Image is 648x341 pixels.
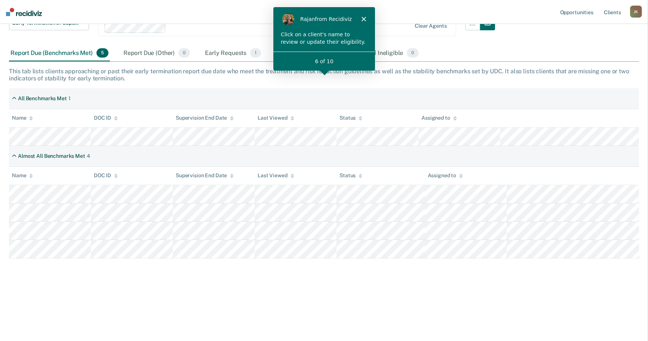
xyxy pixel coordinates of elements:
[630,6,642,18] div: J K
[340,172,362,179] div: Status
[176,115,234,121] div: Supervision End Date
[354,45,420,62] div: Marked Ineligible0
[630,6,642,18] button: JK
[12,172,33,179] div: Name
[340,115,362,121] div: Status
[3,3,11,8] div: Intercom
[94,172,118,179] div: DOC ID
[12,115,33,121] div: Name
[87,153,90,159] div: 4
[415,23,446,29] div: Clear agents
[203,45,262,62] div: Early Requests1
[9,68,639,82] div: This tab lists clients approaching or past their early termination report due date who meet the t...
[6,8,42,16] img: Recidiviz
[9,45,110,62] div: Report Due (Benchmarks Met)5
[428,172,463,179] div: Assigned to
[9,150,93,162] div: Almost All Benchmarks Met4
[258,172,294,179] div: Last Viewed
[176,172,234,179] div: Supervision End Date
[68,95,71,102] div: 1
[421,115,457,121] div: Assigned to
[258,115,294,121] div: Last Viewed
[96,48,108,58] span: 5
[18,153,85,159] div: Almost All Benchmarks Met
[122,45,191,62] div: Report Due (Other)0
[178,48,190,58] span: 0
[3,3,11,8] div: Intercom messenger
[18,95,67,102] div: All Benchmarks Met
[250,48,261,58] span: 1
[273,7,375,71] iframe: To enrich screen reader interactions, please activate Accessibility in Grammarly extension settings
[94,115,118,121] div: DOC ID
[9,92,74,105] div: All Benchmarks Met1
[407,48,418,58] span: 0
